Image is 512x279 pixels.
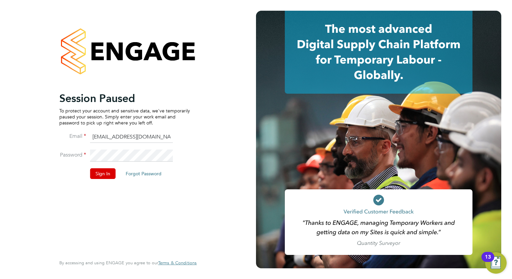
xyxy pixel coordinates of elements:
[158,260,197,266] a: Terms & Conditions
[158,260,197,266] span: Terms & Conditions
[59,260,197,266] span: By accessing and using ENGAGE you agree to our
[59,152,86,159] label: Password
[485,257,491,266] div: 13
[59,92,190,105] h2: Session Paused
[90,168,116,179] button: Sign In
[90,131,173,143] input: Enter your work email...
[59,108,190,126] p: To protect your account and sensitive data, we've temporarily paused your session. Simply enter y...
[59,133,86,140] label: Email
[120,168,167,179] button: Forgot Password
[485,252,507,274] button: Open Resource Center, 13 new notifications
